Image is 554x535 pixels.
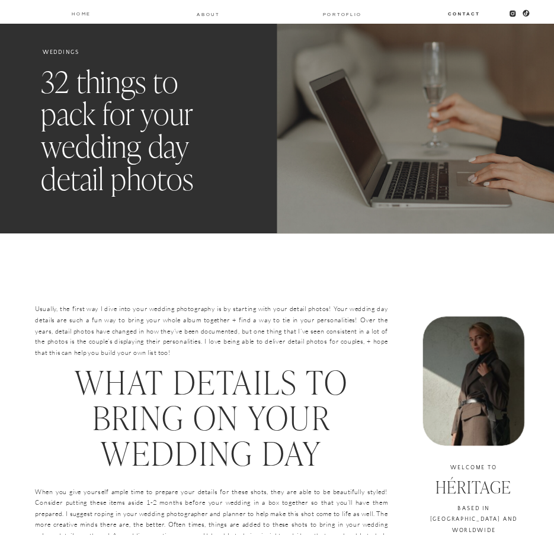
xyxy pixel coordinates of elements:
a: Contact [447,9,481,17]
p: Usually, the first way I dive into your wedding photography is by starting with your detail photo... [35,303,388,358]
a: Home [71,9,91,17]
a: Weddings [43,49,79,55]
h3: Héritage [406,479,540,499]
a: PORTOFLIO [319,10,365,17]
h3: based in [GEOGRAPHIC_DATA] and worldwide [423,503,524,524]
h1: What details to bring on your wedding day [35,366,388,472]
h1: 32 things to pack for your wedding day detail photos [41,66,236,196]
h3: welcome to [423,463,524,473]
a: About [196,10,220,17]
